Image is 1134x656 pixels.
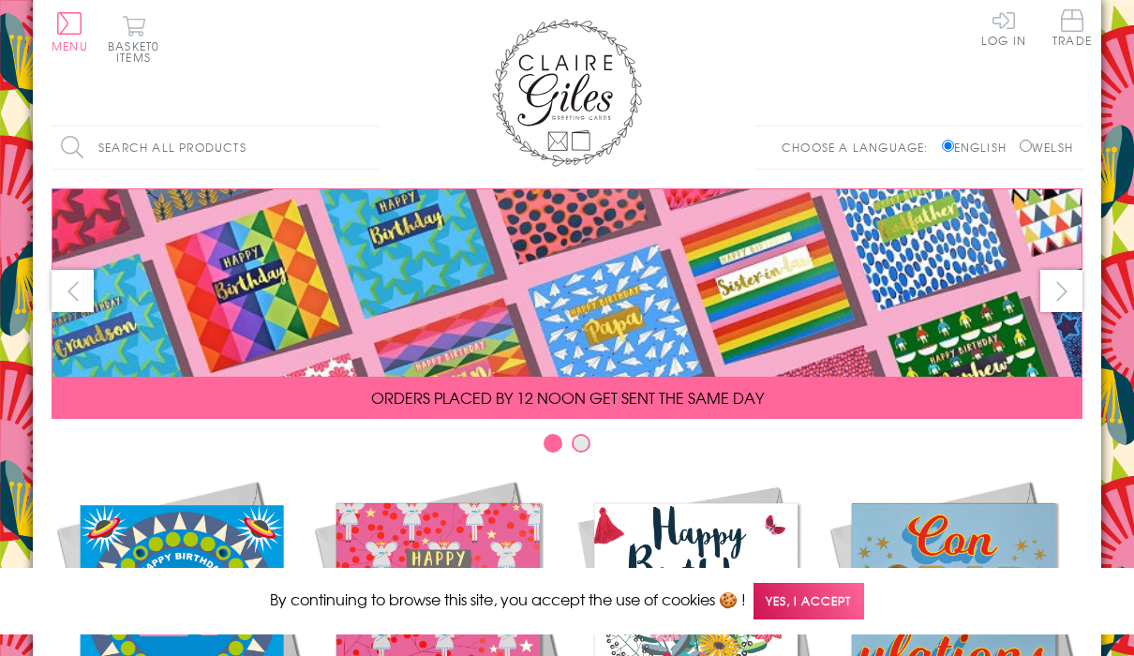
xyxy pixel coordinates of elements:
[942,139,1016,156] label: English
[782,139,938,156] p: Choose a language:
[1040,270,1082,312] button: next
[52,37,88,54] span: Menu
[544,434,562,453] button: Carousel Page 1 (Current Slide)
[52,127,380,169] input: Search all products
[116,37,159,66] span: 0 items
[754,583,864,619] span: Yes, I accept
[52,433,1082,462] div: Carousel Pagination
[492,19,642,167] img: Claire Giles Greetings Cards
[1020,139,1073,156] label: Welsh
[572,434,590,453] button: Carousel Page 2
[1020,140,1032,152] input: Welsh
[361,127,380,169] input: Search
[981,9,1026,46] a: Log In
[371,386,764,409] span: ORDERS PLACED BY 12 NOON GET SENT THE SAME DAY
[1052,9,1092,46] span: Trade
[1052,9,1092,50] a: Trade
[942,140,954,152] input: English
[52,270,94,312] button: prev
[108,15,159,63] button: Basket0 items
[52,12,88,52] button: Menu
